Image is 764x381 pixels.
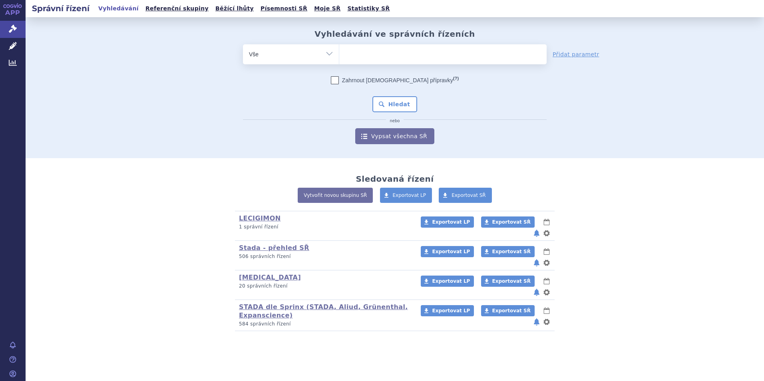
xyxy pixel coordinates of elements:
[432,308,470,314] span: Exportovat LP
[533,228,541,238] button: notifikace
[543,317,551,327] button: nastavení
[372,96,418,112] button: Hledat
[239,321,410,327] p: 584 správních řízení
[432,219,470,225] span: Exportovat LP
[239,283,410,290] p: 20 správních řízení
[239,274,301,281] a: [MEDICAL_DATA]
[553,50,599,58] a: Přidat parametr
[239,303,408,319] a: STADA dle Sprinx (STADA, Aliud, Grünenthal, Expanscience)
[481,246,535,257] a: Exportovat SŘ
[492,278,531,284] span: Exportovat SŘ
[492,249,531,254] span: Exportovat SŘ
[452,192,486,198] span: Exportovat SŘ
[258,3,310,14] a: Písemnosti SŘ
[432,278,470,284] span: Exportovat LP
[331,76,459,84] label: Zahrnout [DEMOGRAPHIC_DATA] přípravky
[213,3,256,14] a: Běžící lhůty
[355,128,434,144] a: Vypsat všechna SŘ
[298,188,373,203] a: Vytvořit novou skupinu SŘ
[439,188,492,203] a: Exportovat SŘ
[421,276,474,287] a: Exportovat LP
[492,219,531,225] span: Exportovat SŘ
[421,246,474,257] a: Exportovat LP
[543,247,551,256] button: lhůty
[543,306,551,316] button: lhůty
[432,249,470,254] span: Exportovat LP
[421,216,474,228] a: Exportovat LP
[533,258,541,268] button: notifikace
[239,214,281,222] a: LECIGIMON
[533,317,541,327] button: notifikace
[543,276,551,286] button: lhůty
[533,288,541,297] button: notifikace
[543,288,551,297] button: nastavení
[314,29,475,39] h2: Vyhledávání ve správních řízeních
[239,244,309,252] a: Stada - přehled SŘ
[26,3,96,14] h2: Správní řízení
[239,253,410,260] p: 506 správních řízení
[543,228,551,238] button: nastavení
[356,174,434,184] h2: Sledovaná řízení
[421,305,474,316] a: Exportovat LP
[380,188,432,203] a: Exportovat LP
[453,76,459,81] abbr: (?)
[386,119,404,123] i: nebo
[143,3,211,14] a: Referenční skupiny
[543,258,551,268] button: nastavení
[345,3,392,14] a: Statistiky SŘ
[239,224,410,230] p: 1 správní řízení
[481,216,535,228] a: Exportovat SŘ
[481,305,535,316] a: Exportovat SŘ
[492,308,531,314] span: Exportovat SŘ
[96,3,141,14] a: Vyhledávání
[312,3,343,14] a: Moje SŘ
[481,276,535,287] a: Exportovat SŘ
[393,192,426,198] span: Exportovat LP
[543,217,551,227] button: lhůty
